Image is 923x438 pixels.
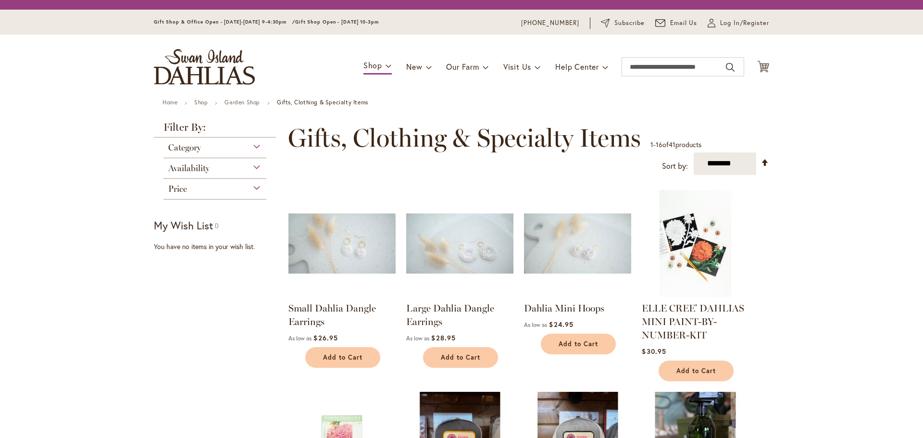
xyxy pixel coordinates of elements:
button: Search [726,60,735,75]
div: You have no items in your wish list. [154,242,282,251]
strong: My Wish List [154,218,213,232]
a: Log In/Register [708,18,769,28]
a: Dahlia Mini Hoops [524,290,631,299]
span: Add to Cart [323,353,362,362]
strong: Filter By: [154,122,276,138]
a: ELLE CREE' DAHLIAS MINI PAINT-BY-NUMBER-KIT [642,290,749,299]
span: Subscribe [614,18,645,28]
a: Email Us [655,18,698,28]
a: Large Dahlia Dangle Earrings [406,290,513,299]
button: Add to Cart [659,361,734,381]
span: 16 [656,140,662,149]
a: Garden Shop [225,99,260,106]
img: Small Dahlia Dangle Earrings [288,190,396,297]
span: As low as [406,335,429,342]
span: $24.95 [549,320,573,329]
button: Add to Cart [305,347,380,368]
span: Our Farm [446,62,479,72]
span: Category [168,142,201,153]
span: Price [168,184,187,194]
span: 1 [650,140,653,149]
a: Large Dahlia Dangle Earrings [406,302,494,327]
a: Home [162,99,177,106]
span: As low as [288,335,312,342]
span: Help Center [555,62,599,72]
span: $28.95 [431,333,455,342]
a: store logo [154,49,255,85]
span: Email Us [670,18,698,28]
a: ELLE CREE' DAHLIAS MINI PAINT-BY-NUMBER-KIT [642,302,744,341]
span: Shop [363,60,382,70]
span: Visit Us [503,62,531,72]
strong: Gifts, Clothing & Specialty Items [277,99,368,106]
span: As low as [524,321,547,328]
span: Gift Shop & Office Open - [DATE]-[DATE] 9-4:30pm / [154,19,295,25]
a: Small Dahlia Dangle Earrings [288,302,376,327]
span: Add to Cart [441,353,480,362]
span: $26.95 [313,333,337,342]
img: Large Dahlia Dangle Earrings [406,190,513,297]
span: Log In/Register [720,18,769,28]
img: ELLE CREE' DAHLIAS MINI PAINT-BY-NUMBER-KIT [642,190,749,297]
span: Add to Cart [676,367,716,375]
a: [PHONE_NUMBER] [521,18,579,28]
img: Dahlia Mini Hoops [524,190,631,297]
a: Dahlia Mini Hoops [524,302,604,314]
span: Availability [168,163,210,174]
label: Sort by: [662,157,688,175]
a: Shop [194,99,208,106]
span: 41 [669,140,675,149]
a: Small Dahlia Dangle Earrings [288,290,396,299]
span: Gifts, Clothing & Specialty Items [288,124,641,152]
a: Subscribe [601,18,645,28]
span: Gift Shop Open - [DATE] 10-3pm [295,19,379,25]
span: Add to Cart [559,340,598,348]
button: Add to Cart [541,334,616,354]
button: Add to Cart [423,347,498,368]
p: - of products [650,137,701,152]
span: $30.95 [642,347,666,356]
span: New [406,62,422,72]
